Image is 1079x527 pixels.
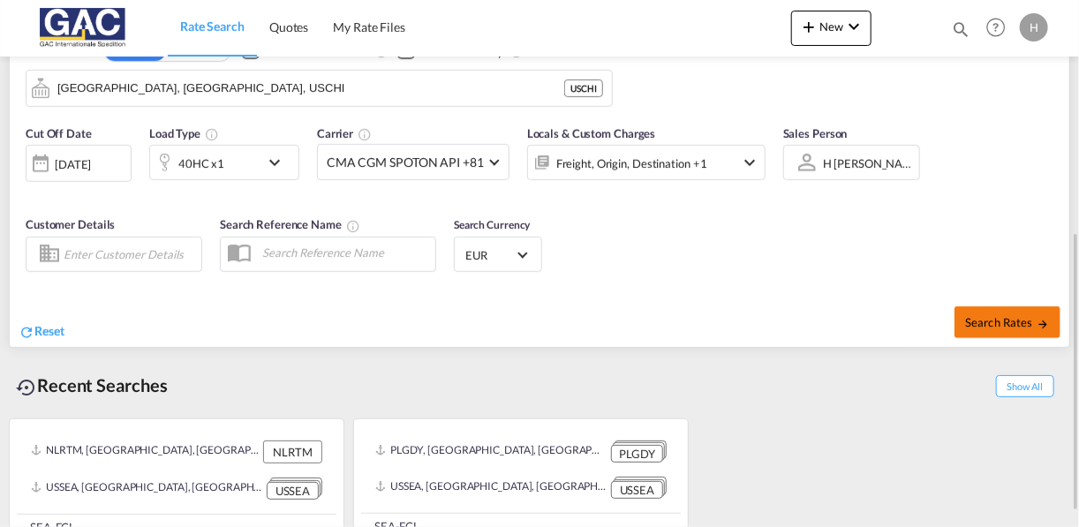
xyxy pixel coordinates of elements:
[149,145,299,180] div: 40HC x1icon-chevron-down
[220,217,360,231] span: Search Reference Name
[263,440,322,463] div: NLRTM
[205,127,219,141] md-icon: icon-information-outline
[397,41,504,60] md-checkbox: Checkbox No Ink
[358,127,372,141] md-icon: The selected Trucker/Carrierwill be displayed in the rate results If the rates are from another f...
[454,218,531,231] span: Search Currency
[527,145,766,180] div: Freight Origin Destination Factory Stuffingicon-chevron-down
[951,19,970,39] md-icon: icon-magnify
[821,150,915,176] md-select: Sales Person: H menze
[9,365,175,405] div: Recent Searches
[611,481,663,500] div: USSEA
[26,217,115,231] span: Customer Details
[464,242,532,267] md-select: Select Currency: € EUREuro
[57,75,564,102] input: Search by Port
[996,375,1054,397] span: Show All
[611,445,663,463] div: PLGDY
[26,8,146,48] img: 9f305d00dc7b11eeb4548362177db9c3.png
[981,12,1020,44] div: Help
[346,219,360,233] md-icon: Your search will be saved by the below given name
[269,19,308,34] span: Quotes
[31,440,259,463] div: NLRTM, Rotterdam, Netherlands, Western Europe, Europe
[26,71,612,106] md-input-container: Chicago, IL, USCHI
[242,41,371,60] md-checkbox: Checkbox No Ink
[465,247,515,263] span: EUR
[264,152,294,173] md-icon: icon-chevron-down
[178,151,224,176] div: 40HC x1
[791,11,871,46] button: icon-plus 400-fgNewicon-chevron-down
[34,323,64,338] span: Reset
[739,152,760,173] md-icon: icon-chevron-down
[823,156,924,170] div: H [PERSON_NAME]
[149,126,219,140] span: Load Type
[783,126,848,140] span: Sales Person
[798,16,819,37] md-icon: icon-plus 400-fg
[333,19,405,34] span: My Rate Files
[798,19,864,34] span: New
[26,126,92,140] span: Cut Off Date
[1020,13,1048,41] div: H
[31,478,262,500] div: USSEA, Seattle, WA, United States, North America, Americas
[951,19,970,46] div: icon-magnify
[26,145,132,182] div: [DATE]
[843,16,864,37] md-icon: icon-chevron-down
[327,154,484,171] span: CMA CGM SPOTON API +81
[375,440,607,463] div: PLGDY, Gdynia, Poland, Eastern Europe , Europe
[564,79,603,97] div: USCHI
[16,377,37,398] md-icon: icon-backup-restore
[527,126,656,140] span: Locals & Custom Charges
[19,322,64,342] div: icon-refreshReset
[180,19,245,34] span: Rate Search
[981,12,1011,42] span: Help
[556,151,707,176] div: Freight Origin Destination Factory Stuffing
[26,180,39,204] md-datepicker: Select
[1037,318,1050,330] md-icon: icon-arrow-right
[253,239,435,266] input: Search Reference Name
[954,306,1060,338] button: Search Ratesicon-arrow-right
[317,126,372,140] span: Carrier
[19,324,34,340] md-icon: icon-refresh
[55,156,91,172] div: [DATE]
[267,482,319,501] div: USSEA
[375,477,607,499] div: USSEA, Seattle, WA, United States, North America, Americas
[64,241,196,267] input: Enter Customer Details
[965,315,1050,329] span: Search Rates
